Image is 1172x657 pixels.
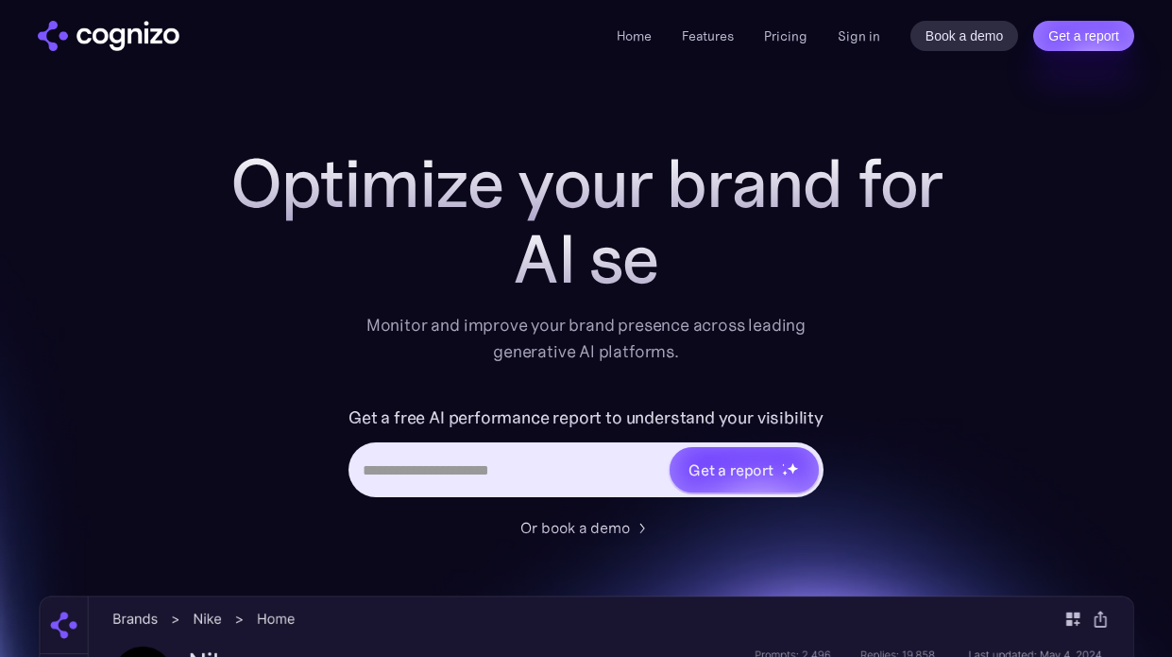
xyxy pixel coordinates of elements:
[1033,21,1134,51] a: Get a report
[910,21,1019,51] a: Book a demo
[38,21,179,51] a: home
[688,458,773,481] div: Get a report
[209,146,964,221] h1: Optimize your brand for
[617,27,652,44] a: Home
[764,27,807,44] a: Pricing
[682,27,734,44] a: Features
[668,445,821,494] a: Get a reportstarstarstar
[520,516,630,539] div: Or book a demo
[209,221,964,297] div: AI se
[782,463,785,466] img: star
[354,312,819,365] div: Monitor and improve your brand presence across leading generative AI platforms.
[787,462,799,475] img: star
[520,516,653,539] a: Or book a demo
[348,403,824,507] form: Hero URL Input Form
[38,21,179,51] img: cognizo logo
[782,470,789,476] img: star
[348,403,824,433] label: Get a free AI performance report to understand your visibility
[838,25,880,47] a: Sign in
